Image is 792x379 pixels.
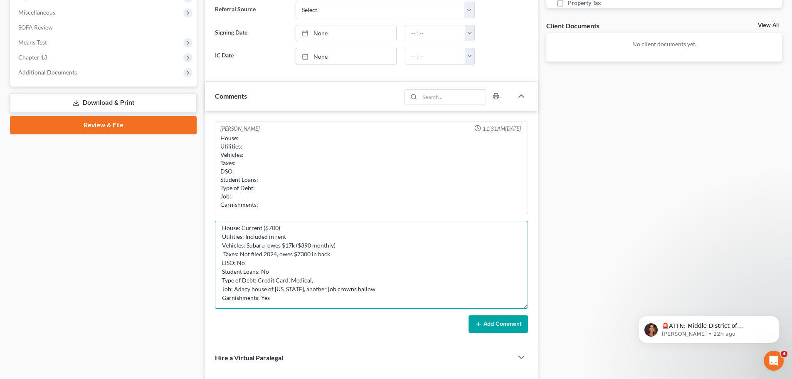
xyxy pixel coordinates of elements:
[18,9,55,16] span: Miscellaneous
[220,125,260,133] div: [PERSON_NAME]
[215,354,283,362] span: Hire a Virtual Paralegal
[18,69,77,76] span: Additional Documents
[553,40,775,48] p: No client documents yet.
[10,93,197,113] a: Download & Print
[469,315,528,333] button: Add Comment
[18,39,47,46] span: Means Test
[18,24,53,31] span: SOFA Review
[211,25,291,42] label: Signing Date
[420,90,486,104] input: Search...
[10,116,197,134] a: Review & File
[211,48,291,64] label: IC Date
[546,21,600,30] div: Client Documents
[405,48,465,64] input: -- : --
[211,2,291,18] label: Referral Source
[483,125,521,133] span: 11:31AM[DATE]
[781,351,787,357] span: 4
[626,298,792,357] iframe: Intercom notifications message
[764,351,784,371] iframe: Intercom live chat
[18,54,47,61] span: Chapter 13
[220,134,523,209] div: House: Utilities: Vehicles: Taxes: DSO: Student Loans: Type of Debt: Job: Garnishments:
[296,25,396,41] a: None
[296,48,396,64] a: None
[215,92,247,100] span: Comments
[12,20,197,35] a: SOFA Review
[758,22,779,28] a: View All
[405,25,465,41] input: -- : --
